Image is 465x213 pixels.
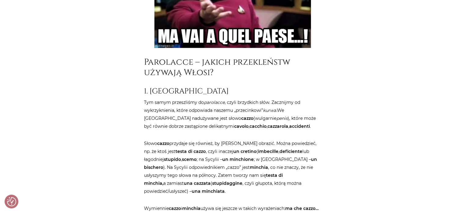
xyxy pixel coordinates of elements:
strong: minchia [182,206,201,211]
strong: stupidaggine [212,181,242,186]
strong: accidenti [289,124,310,129]
button: Preferencje co do zgód [7,197,16,206]
strong: cacchio [249,124,267,129]
strong: cazzo [157,141,169,146]
img: Revisit consent button [7,197,16,206]
h2: Parolacce – jakich przekleństw używają Włosi? [144,57,321,78]
strong: cazzo [241,116,253,121]
strong: un minchione [222,157,254,162]
em: kurwa. [263,108,277,113]
strong: un cretino [233,149,256,154]
p: Słowo przydaje się również, by [PERSON_NAME] obrazić. Można powiedzieć, np. że ktoś jest , czyli ... [144,139,321,195]
strong: scemo [182,157,197,162]
strong: testa di minchia, [144,173,283,186]
strong: cazzarola [268,124,288,129]
p: Tym samym przeszliśmy do , czyli brzydkich słów. Zacznijmy od wykrzyknienia, które odpowiada nasz... [144,98,321,130]
strong: una cazzata [184,181,211,186]
strong: un bischero [144,157,317,170]
strong: testa di cazzo [175,149,206,154]
strong: minchia [250,165,268,170]
strong: cavolo [234,124,249,129]
h3: 1. [GEOGRAPHIC_DATA] [144,87,321,96]
strong: deficiente [279,149,302,154]
em: penis [276,116,288,121]
strong: imbecille [258,149,279,154]
strong: una minchiata [192,188,225,194]
strong: stupido [164,157,181,162]
em: parolacce [204,100,225,105]
strong: cazzo [169,206,181,211]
